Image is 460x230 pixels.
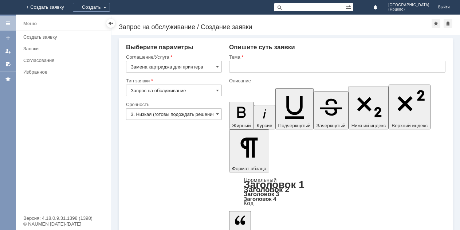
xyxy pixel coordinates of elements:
[20,31,109,43] a: Создать заявку
[106,19,115,28] div: Скрыть меню
[388,3,429,7] span: [GEOGRAPHIC_DATA]
[275,88,314,129] button: Подчеркнутый
[126,102,220,107] div: Срочность
[2,32,14,44] a: Создать заявку
[254,105,275,129] button: Курсив
[73,3,110,12] div: Создать
[444,19,452,28] div: Сделать домашней страницей
[23,58,106,63] div: Согласования
[244,179,304,190] a: Заголовок 1
[23,69,98,75] div: Избранное
[229,44,295,51] span: Опишите суть заявки
[229,102,254,129] button: Жирный
[388,7,429,12] span: (Ярцево)
[126,44,193,51] span: Выберите параметры
[20,55,109,66] a: Согласования
[20,43,109,54] a: Заявки
[389,85,430,129] button: Верхний индекс
[229,129,269,172] button: Формат абзаца
[317,123,346,128] span: Зачеркнутый
[244,185,289,194] a: Заголовок 2
[432,19,440,28] div: Добавить в избранное
[244,196,276,202] a: Заголовок 4
[229,55,444,59] div: Тема
[346,3,353,10] span: Расширенный поиск
[23,222,103,226] div: © NAUMEN [DATE]-[DATE]
[126,55,220,59] div: Соглашение/Услуга
[314,91,349,129] button: Зачеркнутый
[23,34,106,40] div: Создать заявку
[229,78,444,83] div: Описание
[232,123,251,128] span: Жирный
[244,191,279,197] a: Заголовок 3
[244,177,276,183] a: Нормальный
[244,200,253,207] a: Код
[351,123,386,128] span: Нижний индекс
[349,86,389,129] button: Нижний индекс
[126,78,220,83] div: Тип заявки
[119,23,432,31] div: Запрос на обслуживание / Создание заявки
[257,123,272,128] span: Курсив
[2,58,14,70] a: Мои согласования
[278,123,311,128] span: Подчеркнутый
[23,19,37,28] div: Меню
[392,123,428,128] span: Верхний индекс
[23,46,106,51] div: Заявки
[232,166,266,171] span: Формат абзаца
[2,45,14,57] a: Мои заявки
[23,216,103,221] div: Версия: 4.18.0.9.31.1398 (1398)
[229,178,445,206] div: Формат абзаца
